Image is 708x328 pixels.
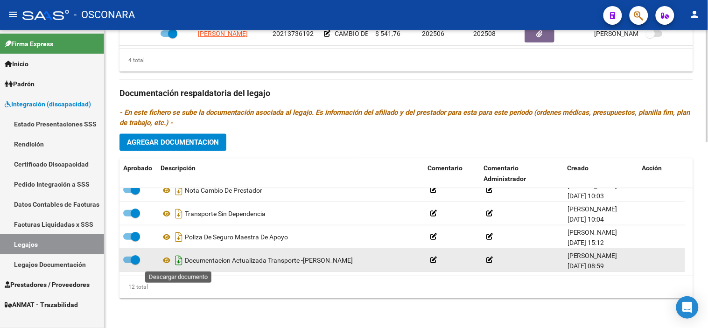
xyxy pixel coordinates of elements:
[568,182,617,189] span: [PERSON_NAME]
[568,229,617,236] span: [PERSON_NAME]
[5,300,78,310] span: ANMAT - Trazabilidad
[161,183,420,198] div: Nota Cambio De Prestador
[157,158,424,189] datatable-header-cell: Descripción
[198,29,248,37] span: [PERSON_NAME]
[5,99,91,109] span: Integración (discapacidad)
[568,252,617,259] span: [PERSON_NAME]
[119,108,690,127] i: - En este fichero se sube la documentación asociada al legajo. Es información del afiliado y del ...
[568,164,589,172] span: Creado
[273,29,314,37] span: 20213736192
[161,230,420,244] div: Poliza De Seguro Maestra De Apoyo
[335,29,486,37] span: CAMBIO DE PRESTADOR A PARTIR [PERSON_NAME]
[161,206,420,221] div: Transporte Sin Dependencia
[568,205,617,213] span: [PERSON_NAME]
[119,87,693,100] h3: Documentación respaldatoria del legajo
[173,253,185,268] i: Descargar documento
[5,79,35,89] span: Padrón
[173,183,185,198] i: Descargar documento
[473,29,496,37] span: 202508
[5,279,90,290] span: Prestadores / Proveedores
[173,206,185,221] i: Descargar documento
[5,59,28,69] span: Inicio
[127,138,219,147] span: Agregar Documentacion
[119,133,226,151] button: Agregar Documentacion
[676,296,699,319] div: Open Intercom Messenger
[375,29,400,37] span: $ 541,76
[119,158,157,189] datatable-header-cell: Aprobado
[424,158,480,189] datatable-header-cell: Comentario
[119,282,148,292] div: 12 total
[564,158,638,189] datatable-header-cell: Creado
[161,164,196,172] span: Descripción
[642,164,662,172] span: Acción
[568,262,604,270] span: [DATE] 08:59
[422,29,444,37] span: 202506
[568,239,604,246] span: [DATE] 15:12
[480,158,564,189] datatable-header-cell: Comentario Administrador
[173,230,185,244] i: Descargar documento
[689,9,701,20] mat-icon: person
[123,164,152,172] span: Aprobado
[7,9,19,20] mat-icon: menu
[74,5,135,25] span: - OSCONARA
[428,164,463,172] span: Comentario
[568,192,604,200] span: [DATE] 10:03
[638,158,685,189] datatable-header-cell: Acción
[161,253,420,268] div: Documentacion Actualizada Transporte -[PERSON_NAME]
[5,39,53,49] span: Firma Express
[568,216,604,223] span: [DATE] 10:04
[119,55,145,65] div: 4 total
[484,164,526,182] span: Comentario Administrador
[595,29,668,37] span: [PERSON_NAME] [DATE]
